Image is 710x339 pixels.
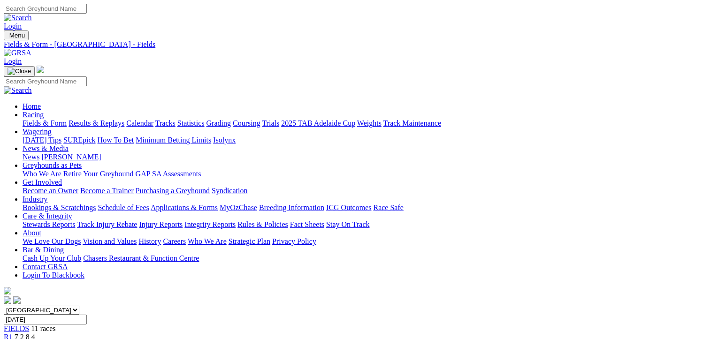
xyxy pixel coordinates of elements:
[177,119,205,127] a: Statistics
[23,144,69,152] a: News & Media
[23,161,82,169] a: Greyhounds as Pets
[259,203,324,211] a: Breeding Information
[4,76,87,86] input: Search
[23,212,72,220] a: Care & Integrity
[23,220,706,229] div: Care & Integrity
[23,187,706,195] div: Get Involved
[23,119,67,127] a: Fields & Form
[155,119,176,127] a: Tracks
[80,187,134,195] a: Become a Trainer
[326,203,371,211] a: ICG Outcomes
[237,220,288,228] a: Rules & Policies
[23,246,64,254] a: Bar & Dining
[23,170,706,178] div: Greyhounds as Pets
[98,136,134,144] a: How To Bet
[9,32,25,39] span: Menu
[23,178,62,186] a: Get Involved
[23,187,78,195] a: Become an Owner
[37,66,44,73] img: logo-grsa-white.png
[4,66,35,76] button: Toggle navigation
[357,119,382,127] a: Weights
[23,254,81,262] a: Cash Up Your Club
[41,153,101,161] a: [PERSON_NAME]
[220,203,257,211] a: MyOzChase
[8,68,31,75] img: Close
[233,119,260,127] a: Coursing
[23,229,41,237] a: About
[136,187,210,195] a: Purchasing a Greyhound
[206,119,231,127] a: Grading
[4,315,87,324] input: Select date
[77,220,137,228] a: Track Injury Rebate
[4,22,22,30] a: Login
[151,203,218,211] a: Applications & Forms
[23,263,68,271] a: Contact GRSA
[23,203,96,211] a: Bookings & Scratchings
[23,136,61,144] a: [DATE] Tips
[23,102,41,110] a: Home
[136,170,201,178] a: GAP SA Assessments
[4,86,32,95] img: Search
[23,128,52,136] a: Wagering
[139,220,183,228] a: Injury Reports
[23,153,706,161] div: News & Media
[4,30,29,40] button: Toggle navigation
[290,220,324,228] a: Fact Sheets
[4,40,706,49] a: Fields & Form - [GEOGRAPHIC_DATA] - Fields
[136,136,211,144] a: Minimum Betting Limits
[69,119,124,127] a: Results & Replays
[23,195,47,203] a: Industry
[23,237,706,246] div: About
[4,49,31,57] img: GRSA
[83,254,199,262] a: Chasers Restaurant & Function Centre
[383,119,441,127] a: Track Maintenance
[23,254,706,263] div: Bar & Dining
[23,119,706,128] div: Racing
[229,237,270,245] a: Strategic Plan
[23,271,84,279] a: Login To Blackbook
[281,119,355,127] a: 2025 TAB Adelaide Cup
[23,170,61,178] a: Who We Are
[4,57,22,65] a: Login
[23,136,706,144] div: Wagering
[188,237,227,245] a: Who We Are
[373,203,403,211] a: Race Safe
[63,170,134,178] a: Retire Your Greyhound
[23,111,44,119] a: Racing
[31,324,55,332] span: 11 races
[213,136,236,144] a: Isolynx
[4,296,11,304] img: facebook.svg
[262,119,279,127] a: Trials
[163,237,186,245] a: Careers
[23,237,81,245] a: We Love Our Dogs
[212,187,247,195] a: Syndication
[83,237,137,245] a: Vision and Values
[272,237,316,245] a: Privacy Policy
[138,237,161,245] a: History
[23,220,75,228] a: Stewards Reports
[326,220,369,228] a: Stay On Track
[4,14,32,22] img: Search
[126,119,153,127] a: Calendar
[13,296,21,304] img: twitter.svg
[23,203,706,212] div: Industry
[184,220,236,228] a: Integrity Reports
[98,203,149,211] a: Schedule of Fees
[4,287,11,294] img: logo-grsa-white.png
[4,4,87,14] input: Search
[63,136,95,144] a: SUREpick
[4,324,29,332] a: FIELDS
[23,153,39,161] a: News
